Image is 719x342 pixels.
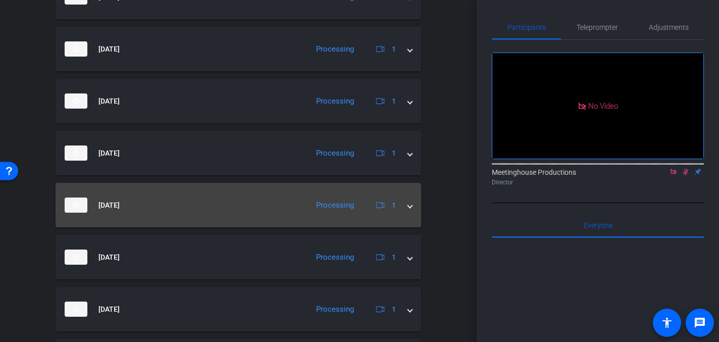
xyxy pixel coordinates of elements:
[56,79,421,123] mat-expansion-panel-header: thumb-nail[DATE]Processing1
[577,24,618,31] span: Teleprompter
[649,24,689,31] span: Adjustments
[98,148,120,159] span: [DATE]
[65,93,87,109] img: thumb-nail
[492,167,704,187] div: Meetinghouse Productions
[65,145,87,161] img: thumb-nail
[492,178,704,187] div: Director
[311,95,359,107] div: Processing
[65,250,87,265] img: thumb-nail
[311,148,359,159] div: Processing
[98,96,120,107] span: [DATE]
[98,252,120,263] span: [DATE]
[98,44,120,55] span: [DATE]
[694,317,706,329] mat-icon: message
[65,198,87,213] img: thumb-nail
[661,317,673,329] mat-icon: accessibility
[507,24,546,31] span: Participants
[65,302,87,317] img: thumb-nail
[392,252,396,263] span: 1
[56,235,421,279] mat-expansion-panel-header: thumb-nail[DATE]Processing1
[392,148,396,159] span: 1
[65,41,87,57] img: thumb-nail
[56,27,421,71] mat-expansion-panel-header: thumb-nail[DATE]Processing1
[311,304,359,315] div: Processing
[311,43,359,55] div: Processing
[392,96,396,107] span: 1
[311,252,359,263] div: Processing
[392,304,396,315] span: 1
[56,183,421,227] mat-expansion-panel-header: thumb-nail[DATE]Processing1
[392,200,396,211] span: 1
[588,101,618,110] span: No Video
[56,287,421,331] mat-expansion-panel-header: thumb-nail[DATE]Processing1
[98,304,120,315] span: [DATE]
[392,44,396,55] span: 1
[98,200,120,211] span: [DATE]
[584,222,612,229] span: Everyone
[56,131,421,175] mat-expansion-panel-header: thumb-nail[DATE]Processing1
[311,200,359,211] div: Processing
